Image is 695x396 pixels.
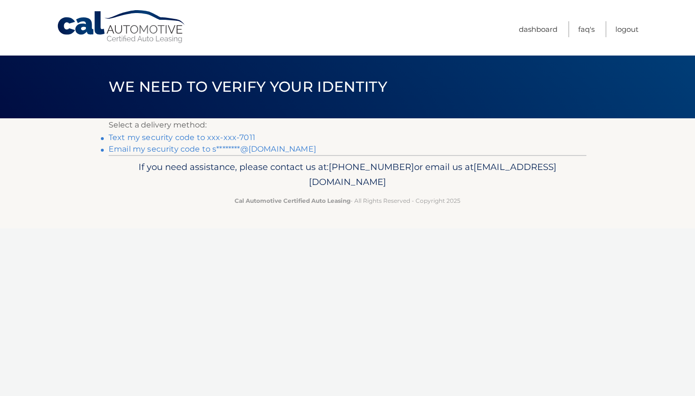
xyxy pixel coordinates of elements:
a: Text my security code to xxx-xxx-7011 [109,133,255,142]
span: [PHONE_NUMBER] [329,161,414,172]
a: FAQ's [578,21,595,37]
p: - All Rights Reserved - Copyright 2025 [115,196,580,206]
a: Logout [615,21,639,37]
p: Select a delivery method: [109,118,586,132]
a: Email my security code to s********@[DOMAIN_NAME] [109,144,316,154]
p: If you need assistance, please contact us at: or email us at [115,159,580,190]
a: Dashboard [519,21,557,37]
strong: Cal Automotive Certified Auto Leasing [235,197,350,204]
a: Cal Automotive [56,10,187,44]
span: We need to verify your identity [109,78,387,96]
